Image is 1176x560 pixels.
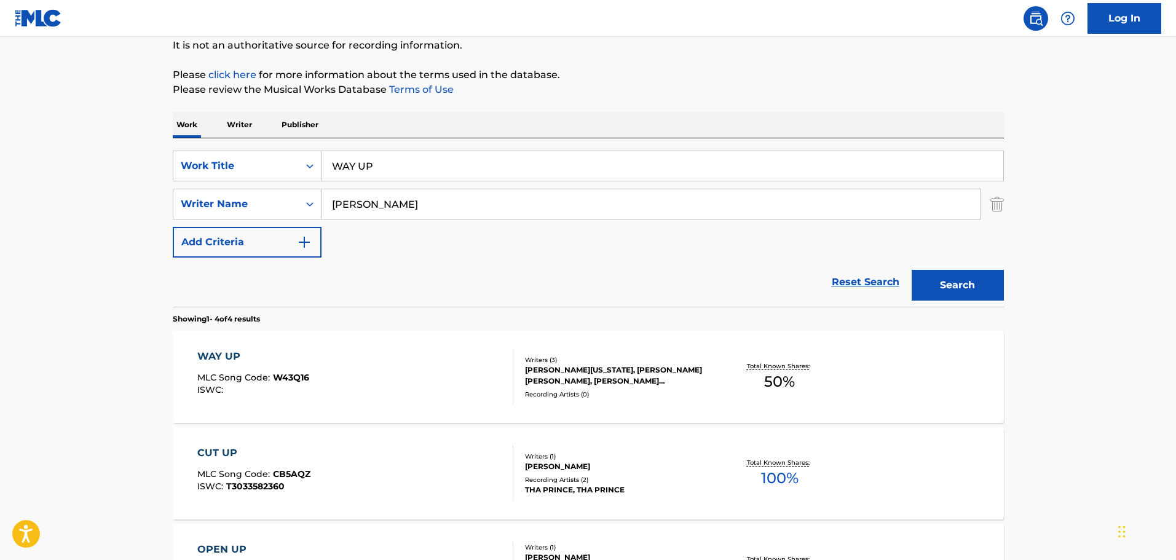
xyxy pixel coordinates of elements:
button: Add Criteria [173,227,322,258]
iframe: Chat Widget [1115,501,1176,560]
p: Please for more information about the terms used in the database. [173,68,1004,82]
span: T3033582360 [226,481,285,492]
div: [PERSON_NAME] [525,461,711,472]
div: Work Title [181,159,291,173]
a: Public Search [1024,6,1048,31]
div: Writers ( 3 ) [525,355,711,365]
div: CUT UP [197,446,310,460]
div: Writers ( 1 ) [525,543,711,552]
div: Recording Artists ( 0 ) [525,390,711,399]
p: Work [173,112,201,138]
div: Help [1056,6,1080,31]
div: Writer Name [181,197,291,211]
img: search [1028,11,1043,26]
div: THA PRINCE, THA PRINCE [525,484,711,495]
div: Writers ( 1 ) [525,452,711,461]
a: Terms of Use [387,84,454,95]
div: [PERSON_NAME][US_STATE], [PERSON_NAME] [PERSON_NAME], [PERSON_NAME] [PERSON_NAME] [525,365,711,387]
p: Total Known Shares: [747,458,813,467]
span: CB5AQZ [273,468,310,479]
a: CUT UPMLC Song Code:CB5AQZISWC:T3033582360Writers (1)[PERSON_NAME]Recording Artists (2)THA PRINCE... [173,427,1004,519]
span: 100 % [761,467,799,489]
span: MLC Song Code : [197,372,273,383]
img: 9d2ae6d4665cec9f34b9.svg [297,235,312,250]
p: It is not an authoritative source for recording information. [173,38,1004,53]
p: Total Known Shares: [747,361,813,371]
p: Showing 1 - 4 of 4 results [173,314,260,325]
button: Search [912,270,1004,301]
span: ISWC : [197,384,226,395]
img: MLC Logo [15,9,62,27]
a: WAY UPMLC Song Code:W43Q16ISWC:Writers (3)[PERSON_NAME][US_STATE], [PERSON_NAME] [PERSON_NAME], [... [173,331,1004,423]
img: Delete Criterion [990,189,1004,219]
p: Please review the Musical Works Database [173,82,1004,97]
p: Writer [223,112,256,138]
a: Reset Search [826,269,906,296]
a: Log In [1087,3,1161,34]
div: OPEN UP [197,542,308,557]
span: MLC Song Code : [197,468,273,479]
div: WAY UP [197,349,309,364]
form: Search Form [173,151,1004,307]
div: Drag [1118,513,1126,550]
span: 50 % [764,371,795,393]
p: Publisher [278,112,322,138]
span: W43Q16 [273,372,309,383]
img: help [1060,11,1075,26]
a: click here [208,69,256,81]
span: ISWC : [197,481,226,492]
div: Recording Artists ( 2 ) [525,475,711,484]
